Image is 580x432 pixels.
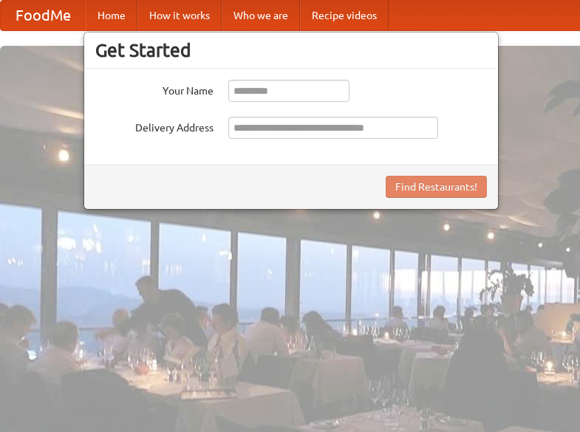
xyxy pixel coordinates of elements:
[95,117,214,135] label: Delivery Address
[137,1,222,30] a: How it works
[86,1,137,30] a: Home
[95,39,487,61] h3: Get Started
[95,80,214,98] label: Your Name
[222,1,300,30] a: Who we are
[386,176,487,198] button: Find Restaurants!
[1,1,86,30] a: FoodMe
[300,1,389,30] a: Recipe videos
